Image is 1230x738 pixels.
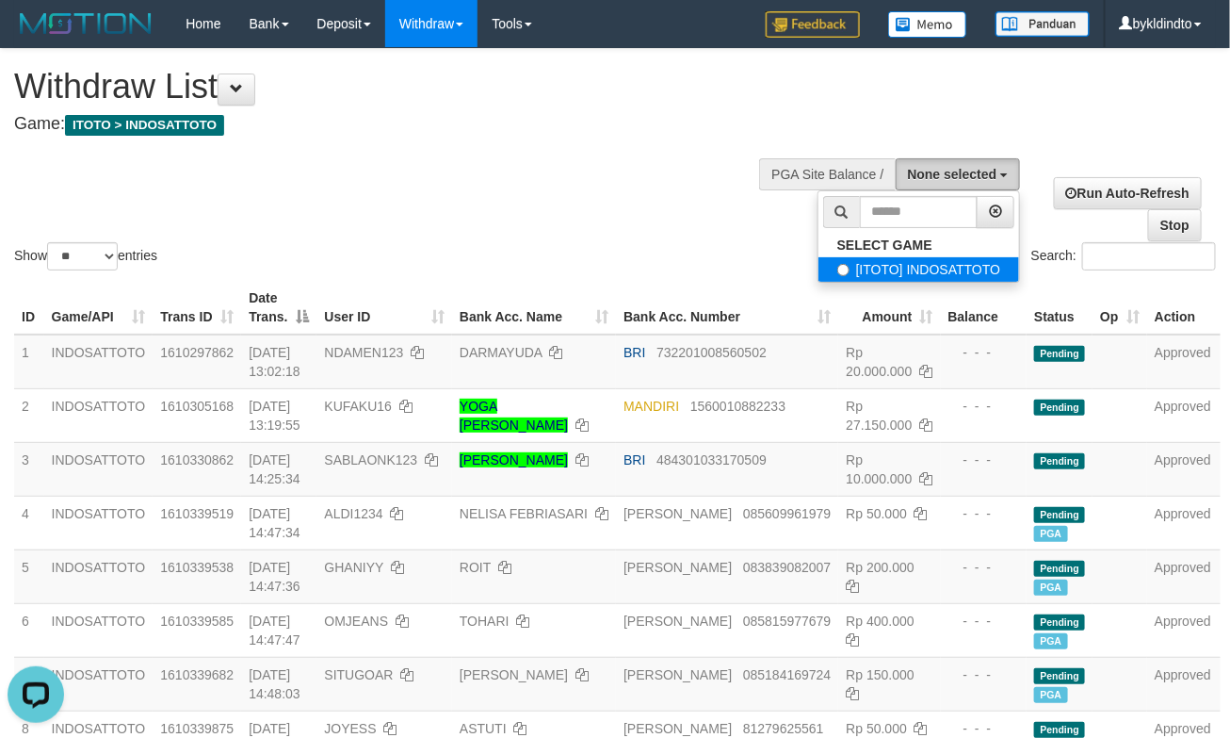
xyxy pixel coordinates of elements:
span: Copy 1560010882233 to clipboard [690,399,785,414]
span: Pending [1034,615,1085,631]
span: [PERSON_NAME] [623,667,732,682]
span: NDAMEN123 [324,345,403,360]
td: 6 [14,603,44,657]
button: None selected [896,158,1021,190]
th: Game/API: activate to sort column ascending [44,281,154,335]
td: Approved [1147,496,1221,549]
th: Action [1147,281,1221,335]
span: [DATE] 14:25:34 [249,452,300,486]
span: JOYESS [324,721,376,736]
span: SABLAONK123 [324,452,417,467]
h4: Game: [14,115,801,134]
span: 1610330862 [160,452,234,467]
th: Bank Acc. Number: activate to sort column ascending [616,281,838,335]
div: - - - [948,504,1020,523]
span: Rp 400.000 [846,614,914,629]
input: [ITOTO] INDOSATTOTO [837,264,850,276]
span: [PERSON_NAME] [623,506,732,521]
td: Approved [1147,442,1221,496]
label: [ITOTO] INDOSATTOTO [818,257,1020,282]
div: - - - [948,558,1020,577]
img: Button%20Memo.svg [888,11,967,38]
td: Approved [1147,549,1221,603]
td: 7 [14,657,44,711]
span: Rp 20.000.000 [846,345,912,379]
span: GHANIYY [324,560,383,575]
a: ASTUTI [460,721,507,736]
div: - - - [948,451,1020,469]
img: MOTION_logo.png [14,9,157,38]
span: Rp 50.000 [846,721,907,736]
label: Search: [1031,242,1216,271]
span: Copy 085815977679 to clipboard [743,614,831,629]
a: SELECT GAME [818,233,1020,257]
span: [DATE] 13:02:18 [249,345,300,379]
span: ALDI1234 [324,506,382,521]
span: Marked by bykanggota1 [1034,633,1067,649]
a: NELISA FEBRIASARI [460,506,588,521]
div: - - - [948,665,1020,684]
span: 1610339875 [160,721,234,736]
td: Approved [1147,335,1221,389]
span: [DATE] 14:47:36 [249,560,300,594]
span: 1610339585 [160,614,234,629]
span: 1610339682 [160,667,234,682]
img: panduan.png [995,11,1090,37]
td: INDOSATTOTO [44,442,154,496]
span: Pending [1034,722,1085,738]
select: Showentries [47,242,118,271]
div: - - - [948,397,1020,416]
a: Run Auto-Refresh [1054,177,1202,209]
span: Copy 81279625561 to clipboard [743,721,824,736]
span: Pending [1034,507,1085,523]
span: Pending [1034,346,1085,362]
span: Copy 085184169724 to clipboard [743,667,831,682]
span: Pending [1034,453,1085,469]
span: Pending [1034,400,1085,416]
a: [PERSON_NAME] [460,667,568,682]
span: BRI [623,345,645,360]
span: Marked by bykanggota1 [1034,580,1067,596]
a: YOGA [PERSON_NAME] [460,399,568,433]
th: Op: activate to sort column ascending [1092,281,1147,335]
th: Bank Acc. Name: activate to sort column ascending [452,281,616,335]
td: 2 [14,388,44,442]
td: INDOSATTOTO [44,496,154,549]
div: - - - [948,719,1020,738]
span: SITUGOAR [324,667,393,682]
td: 5 [14,549,44,603]
span: BRI [623,452,645,467]
th: ID [14,281,44,335]
span: [DATE] 14:47:47 [249,614,300,648]
span: Copy 484301033170509 to clipboard [656,452,767,467]
a: DARMAYUDA [460,345,542,360]
span: MANDIRI [623,399,679,414]
th: Status [1027,281,1092,335]
span: ITOTO > INDOSATTOTO [65,115,224,136]
span: [PERSON_NAME] [623,614,732,629]
label: Show entries [14,242,157,271]
div: - - - [948,343,1020,362]
th: Amount: activate to sort column ascending [838,281,940,335]
td: INDOSATTOTO [44,335,154,389]
th: Balance [941,281,1028,335]
span: None selected [908,167,997,182]
span: Rp 200.000 [846,560,914,575]
span: [DATE] 14:48:03 [249,667,300,701]
td: 1 [14,335,44,389]
span: Rp 150.000 [846,667,914,682]
span: Copy 732201008560502 to clipboard [656,345,767,360]
td: 3 [14,442,44,496]
span: Marked by bykanggota1 [1034,687,1067,703]
img: Feedback.jpg [766,11,860,38]
span: Pending [1034,668,1085,684]
span: Copy 083839082007 to clipboard [743,560,831,575]
a: [PERSON_NAME] [460,452,568,467]
span: Rp 50.000 [846,506,907,521]
b: SELECT GAME [837,238,932,253]
span: [PERSON_NAME] [623,560,732,575]
div: PGA Site Balance / [759,158,895,190]
span: 1610297862 [160,345,234,360]
h1: Withdraw List [14,68,801,106]
span: OMJEANS [324,614,388,629]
